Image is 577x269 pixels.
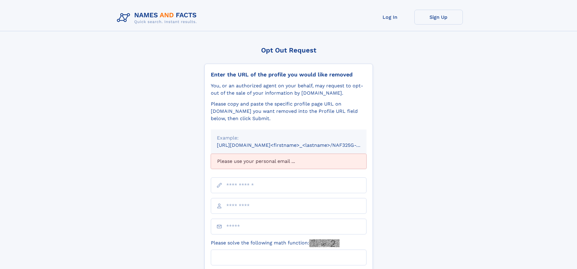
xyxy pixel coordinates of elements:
div: Enter the URL of the profile you would like removed [211,71,366,78]
a: Sign Up [414,10,463,25]
div: Opt Out Request [204,46,373,54]
div: Please use your personal email ... [211,154,366,169]
img: Logo Names and Facts [114,10,202,26]
a: Log In [366,10,414,25]
div: You, or an authorized agent on your behalf, may request to opt-out of the sale of your informatio... [211,82,366,97]
small: [URL][DOMAIN_NAME]<firstname>_<lastname>/NAF325G-xxxxxxxx [217,142,378,148]
label: Please solve the following math function: [211,239,340,247]
div: Please copy and paste the specific profile page URL on [DOMAIN_NAME] you want removed into the Pr... [211,100,366,122]
div: Example: [217,134,360,142]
